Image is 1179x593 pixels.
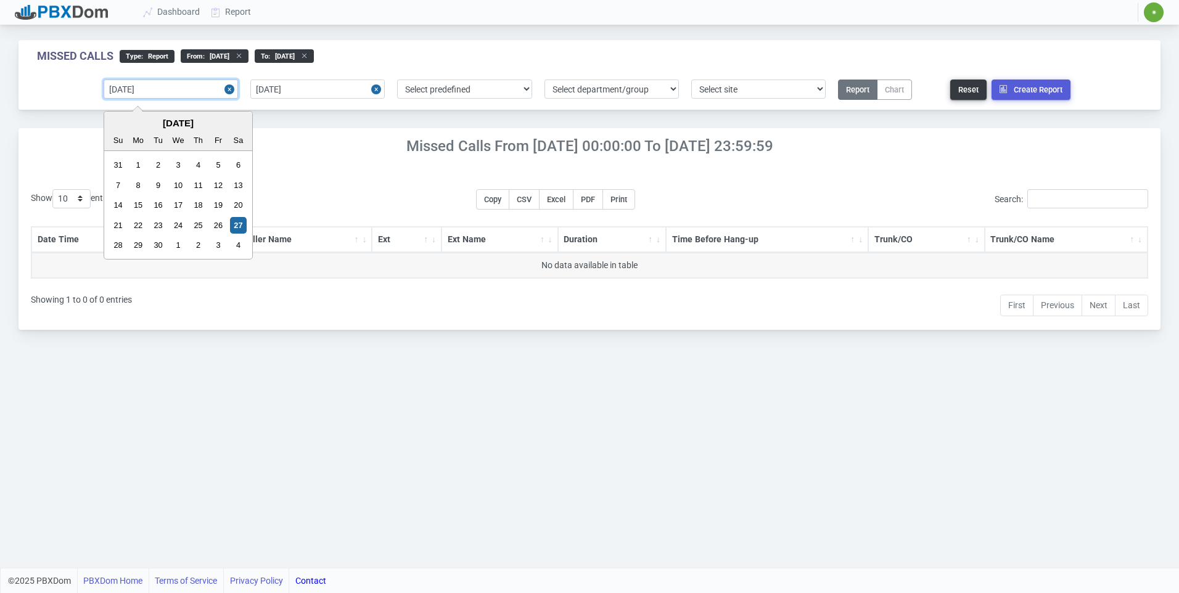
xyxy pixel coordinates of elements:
[190,177,207,194] div: Choose Thursday, September 11th, 2025
[190,132,207,149] div: Th
[130,217,147,234] div: Choose Monday, September 22nd, 2025
[547,195,565,204] span: Excel
[130,157,147,173] div: Choose Monday, September 1st, 2025
[255,49,314,63] div: to :
[230,568,283,593] a: Privacy Policy
[371,80,385,99] button: Close
[230,177,247,194] div: Choose Saturday, September 13th, 2025
[150,177,166,194] div: Choose Tuesday, September 9th, 2025
[170,237,186,253] div: Choose Wednesday, October 1st, 2025
[868,227,984,253] th: Trunk/CO: activate to sort column ascending
[484,195,501,204] span: Copy
[150,237,166,253] div: Choose Tuesday, September 30th, 2025
[138,1,206,23] a: Dashboard
[230,237,247,253] div: Choose Saturday, October 4th, 2025
[539,189,573,210] button: Excel
[150,217,166,234] div: Choose Tuesday, September 23rd, 2025
[985,227,1148,253] th: Trunk/CO Name: activate to sort column ascending
[155,568,217,593] a: Terms of Service
[573,189,603,210] button: PDF
[190,197,207,213] div: Choose Thursday, September 18th, 2025
[210,217,226,234] div: Choose Friday, September 26th, 2025
[143,52,168,60] span: Report
[130,237,147,253] div: Choose Monday, September 29th, 2025
[666,227,868,253] th: Time Before Hang-up: activate to sort column ascending
[18,137,1161,155] h4: Missed Calls From [DATE] 00:00:00 to [DATE] 23:59:59
[877,80,912,100] button: Chart
[190,157,207,173] div: Choose Thursday, September 4th, 2025
[995,189,1148,208] label: Search:
[230,217,247,234] div: Choose Saturday, September 27th, 2025
[170,177,186,194] div: Choose Wednesday, September 10th, 2025
[610,195,627,204] span: Print
[442,227,557,253] th: Ext Name: activate to sort column ascending
[230,157,247,173] div: Choose Saturday, September 6th, 2025
[210,157,226,173] div: Choose Friday, September 5th, 2025
[110,177,126,194] div: Choose Sunday, September 7th, 2025
[170,157,186,173] div: Choose Wednesday, September 3rd, 2025
[602,189,635,210] button: Print
[130,197,147,213] div: Choose Monday, September 15th, 2025
[236,227,372,253] th: Caller Name: activate to sort column ascending
[224,80,238,99] button: Close
[517,195,532,204] span: CSV
[476,189,509,210] button: Copy
[250,80,385,99] input: End date
[170,197,186,213] div: Choose Wednesday, September 17th, 2025
[110,197,126,213] div: Choose Sunday, September 14th, 2025
[838,80,877,100] button: Report
[37,49,113,63] div: Missed Calls
[581,195,595,204] span: PDF
[372,227,442,253] th: Ext: activate to sort column ascending
[1027,189,1148,208] input: Search:
[210,132,226,149] div: Fr
[52,189,91,208] select: Showentries
[150,197,166,213] div: Choose Tuesday, September 16th, 2025
[170,132,186,149] div: We
[130,132,147,149] div: Mo
[992,80,1070,100] button: Create Report
[230,197,247,213] div: Choose Saturday, September 20th, 2025
[231,113,251,133] button: Next Month
[1151,9,1157,16] span: ✷
[950,80,987,100] button: Reset
[170,217,186,234] div: Choose Wednesday, September 24th, 2025
[104,80,238,99] input: Start date
[8,568,326,593] div: ©2025 PBXDom
[150,157,166,173] div: Choose Tuesday, September 2nd, 2025
[31,227,152,253] th: Date Time: activate to sort column descending
[270,52,295,60] span: [DATE]
[206,1,257,23] a: Report
[130,177,147,194] div: Choose Monday, September 8th, 2025
[110,132,126,149] div: Su
[181,49,249,63] div: From :
[190,217,207,234] div: Choose Thursday, September 25th, 2025
[190,237,207,253] div: Choose Thursday, October 2nd, 2025
[31,189,117,208] label: Show entries
[210,197,226,213] div: Choose Friday, September 19th, 2025
[150,132,166,149] div: Tu
[1143,2,1164,23] button: ✷
[558,227,667,253] th: Duration: activate to sort column ascending
[110,157,126,173] div: Choose Sunday, August 31st, 2025
[210,237,226,253] div: Choose Friday, October 3rd, 2025
[210,177,226,194] div: Choose Friday, September 12th, 2025
[295,568,326,593] a: Contact
[104,117,252,131] div: [DATE]
[108,155,248,255] div: month 2025-09
[105,113,125,133] button: Previous Month
[230,132,247,149] div: Sa
[31,286,132,318] div: Showing 1 to 0 of 0 entries
[110,237,126,253] div: Choose Sunday, September 28th, 2025
[509,189,540,210] button: CSV
[120,50,175,63] div: type :
[83,568,142,593] a: PBXDom Home
[110,217,126,234] div: Choose Sunday, September 21st, 2025
[31,253,1148,278] td: No data available in table
[205,52,229,60] span: [DATE]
